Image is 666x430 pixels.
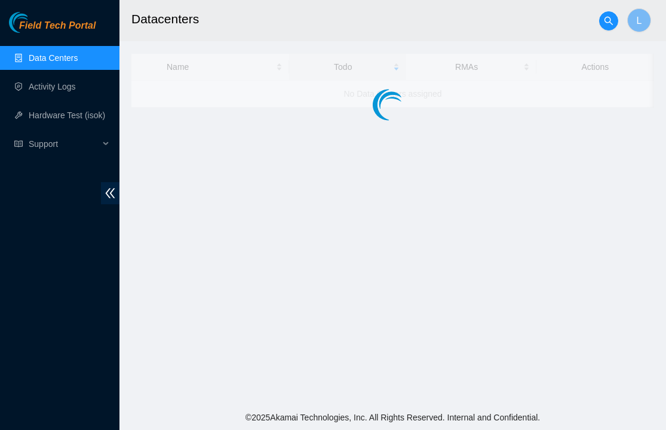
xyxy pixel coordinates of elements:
[9,12,60,33] img: Akamai Technologies
[101,182,119,204] span: double-left
[9,21,96,37] a: Akamai TechnologiesField Tech Portal
[19,20,96,32] span: Field Tech Portal
[29,53,78,63] a: Data Centers
[29,110,105,120] a: Hardware Test (isok)
[29,132,99,156] span: Support
[14,140,23,148] span: read
[600,16,618,26] span: search
[29,82,76,91] a: Activity Logs
[637,13,642,28] span: L
[119,405,666,430] footer: © 2025 Akamai Technologies, Inc. All Rights Reserved. Internal and Confidential.
[627,8,651,32] button: L
[599,11,618,30] button: search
